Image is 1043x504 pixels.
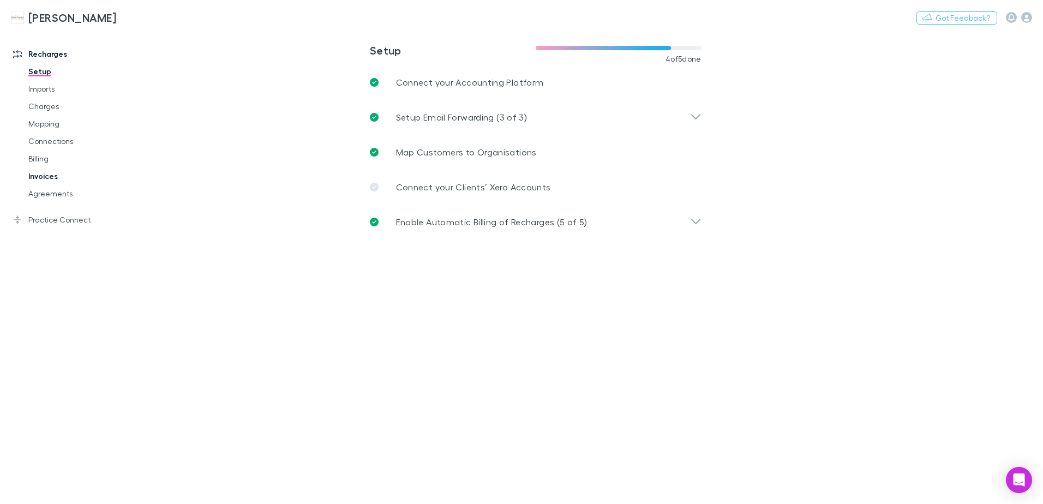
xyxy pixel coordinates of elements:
[396,76,544,89] p: Connect your Accounting Platform
[666,55,702,63] span: 4 of 5 done
[361,170,710,205] a: Connect your Clients’ Xero Accounts
[17,63,147,80] a: Setup
[396,215,588,229] p: Enable Automatic Billing of Recharges (5 of 5)
[17,167,147,185] a: Invoices
[17,80,147,98] a: Imports
[396,111,527,124] p: Setup Email Forwarding (3 of 3)
[1006,467,1032,493] div: Open Intercom Messenger
[916,11,997,25] button: Got Feedback?
[396,146,537,159] p: Map Customers to Organisations
[17,150,147,167] a: Billing
[17,115,147,133] a: Mapping
[2,45,147,63] a: Recharges
[17,133,147,150] a: Connections
[396,181,551,194] p: Connect your Clients’ Xero Accounts
[11,11,24,24] img: Hales Douglass's Logo
[361,135,710,170] a: Map Customers to Organisations
[28,11,116,24] h3: [PERSON_NAME]
[2,211,147,229] a: Practice Connect
[4,4,123,31] a: [PERSON_NAME]
[370,44,536,57] h3: Setup
[17,185,147,202] a: Agreements
[17,98,147,115] a: Charges
[361,100,710,135] div: Setup Email Forwarding (3 of 3)
[361,205,710,239] div: Enable Automatic Billing of Recharges (5 of 5)
[361,65,710,100] a: Connect your Accounting Platform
